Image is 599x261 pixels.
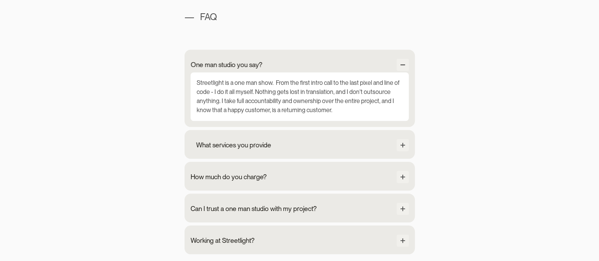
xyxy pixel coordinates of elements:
[191,204,317,214] div: Can I trust a one man studio with my project?
[196,140,271,150] div: What services you provide
[191,236,255,245] div: Working at Streetlight?
[191,60,262,70] div: One man studio you say?
[191,72,409,121] div: Streetlight is a one man show. From the first intro call to the last pixel and line of code - I d...
[191,172,267,182] div: How much do you charge?
[185,12,415,22] h1: — FAQ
